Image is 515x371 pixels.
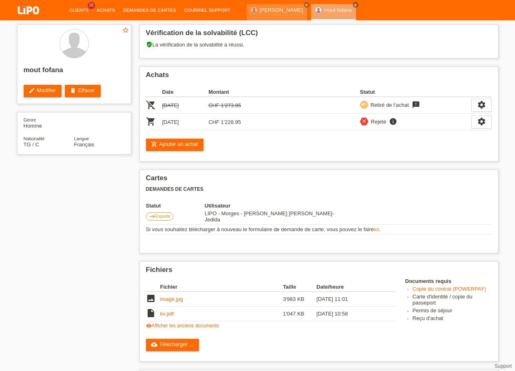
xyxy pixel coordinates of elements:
[24,136,45,141] span: Nationalité
[151,341,157,348] i: cloud_upload
[405,278,492,284] h4: Documents requis
[354,3,358,7] i: close
[369,117,387,126] div: Rejeté
[146,71,492,83] h2: Achats
[388,117,398,126] i: info
[283,282,316,292] th: Taille
[146,117,156,126] i: POSP00026578
[162,97,209,114] td: [DATE]
[74,136,89,141] span: Langue
[360,87,471,97] th: Statut
[122,26,129,35] a: star_border
[162,87,209,97] th: Date
[316,292,383,307] td: [DATE] 11:01
[24,117,74,129] div: Homme
[324,7,352,13] a: mout fofana
[413,315,492,323] li: Reçu d'achat
[160,296,183,302] a: image.jpg
[146,266,492,278] h2: Fichiers
[24,141,39,148] span: Togo / C / 02.02.2009
[65,85,101,97] a: deleteEffacer
[122,26,129,34] i: star_border
[160,311,174,317] a: kv.pdf
[477,117,486,126] i: settings
[146,339,199,351] a: cloud_uploadTélécharger ...
[151,141,157,148] i: add_shopping_cart
[162,114,209,130] td: [DATE]
[146,186,492,192] h3: Demandes de cartes
[119,8,180,13] a: Demandes de cartes
[283,307,316,321] td: 1'047 KB
[160,282,283,292] th: Fichier
[146,174,492,186] h2: Cartes
[146,100,156,110] i: POSP00025952
[180,8,234,13] a: Courriel Support
[74,141,95,148] span: Français
[149,213,155,220] i: east
[8,17,49,23] a: LIPO pay
[146,41,492,54] div: La vérification de la solvabilité a réussi.
[353,2,358,8] a: close
[413,307,492,315] li: Permis de séjour
[495,363,512,369] a: Support
[304,2,309,8] a: close
[29,87,35,94] i: edit
[259,7,303,13] a: [PERSON_NAME]
[413,286,486,292] a: Copie du contrat (POWERPAY)
[93,8,119,13] a: Achats
[283,292,316,307] td: 3'983 KB
[146,323,152,329] i: visibility
[361,118,367,124] i: close
[316,282,383,292] th: Date/heure
[146,203,205,209] th: Statut
[155,214,171,219] span: Exporte
[368,101,409,109] div: Retiré de l‘achat
[146,29,492,41] h2: Vérification de la solvabilité (LCC)
[205,203,343,209] th: Utilisateur
[305,3,309,7] i: close
[65,8,93,13] a: Clients
[88,2,95,9] span: 16
[208,97,255,114] td: CHF 1'273.95
[146,41,153,48] i: verified_user
[146,323,219,329] a: visibilityAfficher les anciens documents
[208,114,255,130] td: CHF 1'228.95
[24,66,125,78] h2: mout fofana
[361,102,367,107] i: undo
[316,307,383,321] td: [DATE] 10:58
[411,101,421,109] i: feedback
[146,225,492,234] td: Si vous souhaitez télécharger à nouveau le formulaire de demande de carte, vous pouvez le faire .
[477,100,486,109] i: settings
[24,85,62,97] a: editModifier
[146,139,204,151] a: add_shopping_cartAjouter un achat
[374,226,379,232] a: ici
[70,87,76,94] i: delete
[205,210,334,223] span: 09.08.2025
[146,308,156,318] i: insert_drive_file
[208,87,255,97] th: Montant
[413,294,492,307] li: Carte d'identité / copie du passeport
[146,294,156,303] i: image
[24,117,36,122] span: Genre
